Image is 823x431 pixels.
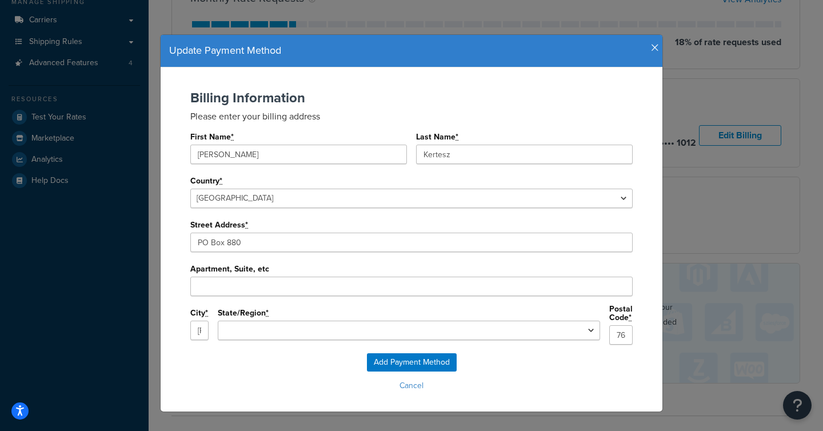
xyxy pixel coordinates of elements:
abbr: required [456,131,458,143]
abbr: required [231,131,234,143]
button: Cancel [172,377,651,394]
label: State/Region [218,309,269,318]
label: City [190,309,209,318]
h2: Billing Information [190,90,633,105]
label: Postal Code [609,305,633,322]
label: Street Address [190,221,249,230]
abbr: required [266,307,269,319]
label: Apartment, Suite, etc [190,265,269,273]
label: Last Name [416,133,459,142]
input: Enter a location [190,233,633,252]
h4: Update Payment Method [169,43,654,58]
input: Add Payment Method [367,353,457,372]
abbr: required [245,219,248,231]
p: Please enter your billing address [190,110,633,123]
abbr: required [219,175,222,187]
abbr: required [205,307,208,319]
label: First Name [190,133,234,142]
abbr: required [629,312,632,324]
label: Country [190,177,223,186]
